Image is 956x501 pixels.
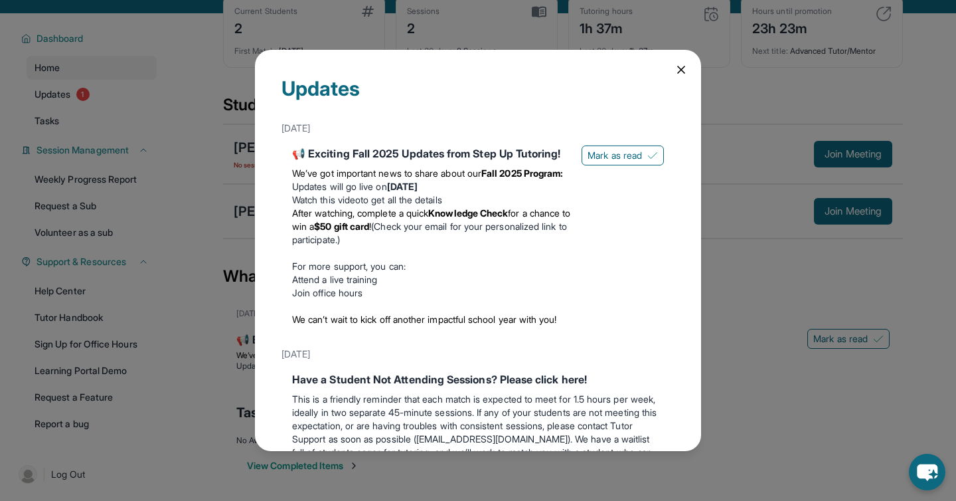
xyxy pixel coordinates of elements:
p: This is a friendly reminder that each match is expected to meet for 1.5 hours per week, ideally i... [292,393,664,472]
span: After watching, complete a quick [292,207,428,219]
p: For more support, you can: [292,260,571,273]
span: ! [369,221,371,232]
button: chat-button [909,454,945,490]
div: Have a Student Not Attending Sessions? Please click here! [292,371,664,387]
span: We’ve got important news to share about our [292,167,481,179]
strong: [DATE] [387,181,418,192]
a: Watch this video [292,194,360,205]
a: Attend a live training [292,274,378,285]
li: (Check your email for your personalized link to participate.) [292,207,571,247]
div: [DATE] [281,116,675,140]
strong: Fall 2025 Program: [481,167,563,179]
span: Mark as read [588,149,642,162]
a: Join office hours [292,287,362,298]
li: to get all the details [292,193,571,207]
button: Mark as read [582,146,664,165]
strong: $50 gift card [314,221,369,232]
span: We can’t wait to kick off another impactful school year with you! [292,314,557,325]
img: Mark as read [647,150,658,161]
div: 📢 Exciting Fall 2025 Updates from Step Up Tutoring! [292,146,571,161]
li: Updates will go live on [292,180,571,193]
div: [DATE] [281,342,675,366]
div: Updates [281,76,675,116]
strong: Knowledge Check [428,207,508,219]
